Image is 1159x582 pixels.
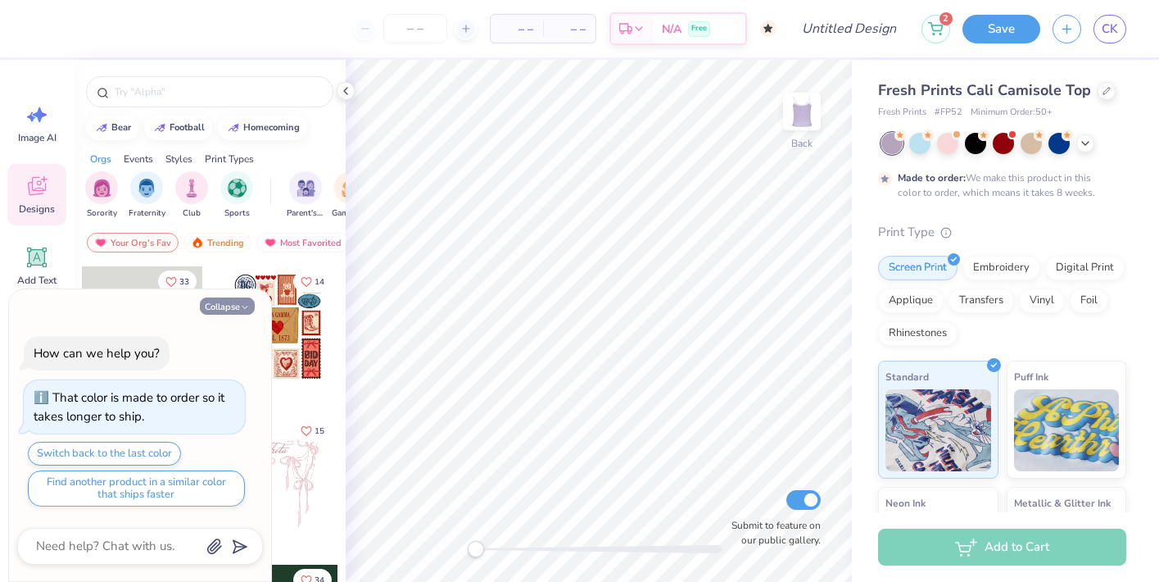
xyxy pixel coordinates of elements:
span: N/A [662,20,681,38]
img: most_fav.gif [264,237,277,248]
div: football [170,123,205,132]
div: Accessibility label [468,541,484,557]
span: Puff Ink [1014,368,1048,385]
button: Switch back to the last color [28,442,181,466]
button: football [144,116,212,140]
img: Club Image [183,179,201,198]
button: filter button [220,171,253,220]
img: Sorority Image [93,179,111,198]
span: Sports [224,207,250,220]
div: Your Org's Fav [87,233,179,252]
span: 33 [179,278,189,286]
span: Minimum Order: 50 + [971,106,1053,120]
span: Parent's Weekend [287,207,324,220]
div: Digital Print [1045,256,1125,280]
div: filter for Sorority [85,171,118,220]
button: Find another product in a similar color that ships faster [28,471,245,507]
span: Designs [19,202,55,216]
div: Rhinestones [878,321,958,346]
span: Standard [885,368,929,385]
img: trend_line.gif [227,123,240,133]
img: most_fav.gif [94,237,107,248]
img: trend_line.gif [153,123,166,133]
span: Neon Ink [885,494,926,512]
label: Submit to feature on our public gallery. [722,518,821,548]
img: Parent's Weekend Image [297,179,315,198]
div: Events [124,152,153,166]
button: 2 [921,15,950,43]
span: Fresh Prints Cali Camisole Top [878,80,1091,100]
div: We make this product in this color to order, which means it takes 8 weeks. [898,171,1099,200]
div: filter for Club [175,171,208,220]
span: Add Text [17,274,57,287]
button: filter button [175,171,208,220]
span: CK [1102,20,1118,39]
button: filter button [287,171,324,220]
div: Back [791,136,813,151]
button: Collapse [200,298,255,315]
div: That color is made to order so it takes longer to ship. [34,389,224,425]
div: Applique [878,289,944,313]
span: Fresh Prints [878,106,926,120]
img: Back [785,95,818,128]
span: 2 [939,12,953,25]
button: Like [158,271,197,293]
span: Game Day [332,207,369,220]
div: Transfers [948,289,1014,313]
div: How can we help you? [34,345,160,361]
span: 15 [315,427,324,435]
button: filter button [85,171,118,220]
div: filter for Sports [220,171,253,220]
img: Puff Ink [1014,389,1120,471]
button: homecoming [218,116,307,140]
input: – – [383,14,447,43]
span: Club [183,207,201,220]
div: Trending [183,233,251,252]
button: Like [293,420,332,442]
button: Like [293,271,332,293]
div: filter for Fraternity [129,171,165,220]
span: – – [553,20,586,38]
span: 14 [315,278,324,286]
a: CK [1093,15,1126,43]
input: Untitled Design [789,12,909,45]
div: homecoming [243,123,300,132]
strong: Made to order: [898,171,966,184]
button: filter button [129,171,165,220]
img: Standard [885,389,991,471]
div: Styles [165,152,192,166]
div: Print Types [205,152,254,166]
img: Sports Image [228,179,247,198]
span: – – [500,20,533,38]
div: filter for Game Day [332,171,369,220]
img: trend_line.gif [95,123,108,133]
div: Print Type [878,223,1126,242]
span: Image AI [18,131,57,144]
div: Orgs [90,152,111,166]
div: Most Favorited [256,233,349,252]
div: Embroidery [962,256,1040,280]
button: filter button [332,171,369,220]
button: Save [962,15,1040,43]
div: Foil [1070,289,1108,313]
input: Try "Alpha" [113,84,323,100]
img: Game Day Image [342,179,360,198]
span: Free [691,23,707,34]
span: Sorority [87,207,117,220]
div: Vinyl [1019,289,1065,313]
img: trending.gif [191,237,204,248]
div: bear [111,123,131,132]
button: bear [86,116,138,140]
div: filter for Parent's Weekend [287,171,324,220]
span: Fraternity [129,207,165,220]
img: Fraternity Image [138,179,156,198]
span: # FP52 [935,106,962,120]
span: Metallic & Glitter Ink [1014,494,1111,512]
div: Screen Print [878,256,958,280]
